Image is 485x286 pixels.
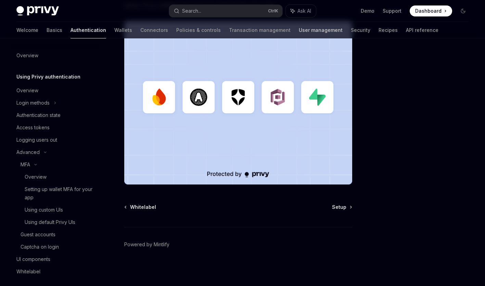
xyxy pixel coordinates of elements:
[16,22,38,38] a: Welcome
[16,51,38,60] div: Overview
[351,22,370,38] a: Security
[25,185,94,202] div: Setting up wallet MFA for your app
[16,73,80,81] h5: Using Privy authentication
[11,121,99,134] a: Access tokens
[458,5,469,16] button: Toggle dark mode
[229,22,291,38] a: Transaction management
[11,228,99,241] a: Guest accounts
[124,241,169,248] a: Powered by Mintlify
[21,230,55,239] div: Guest accounts
[16,111,61,119] div: Authentication state
[297,8,311,14] span: Ask AI
[286,5,316,17] button: Ask AI
[16,6,59,16] img: dark logo
[11,171,99,183] a: Overview
[16,86,38,95] div: Overview
[16,255,50,263] div: UI components
[11,49,99,62] a: Overview
[16,136,57,144] div: Logging users out
[25,173,47,181] div: Overview
[383,8,401,14] a: Support
[47,22,62,38] a: Basics
[169,5,283,17] button: Search...CtrlK
[11,265,99,278] a: Whitelabel
[379,22,398,38] a: Recipes
[21,243,59,251] div: Captcha on login
[11,241,99,253] a: Captcha on login
[332,204,346,211] span: Setup
[406,22,438,38] a: API reference
[11,183,99,204] a: Setting up wallet MFA for your app
[11,204,99,216] a: Using custom UIs
[124,21,352,184] img: JWT-based auth splash
[332,204,352,211] a: Setup
[11,216,99,228] a: Using default Privy UIs
[11,134,99,146] a: Logging users out
[410,5,452,16] a: Dashboard
[182,7,201,15] div: Search...
[16,148,40,156] div: Advanced
[140,22,168,38] a: Connectors
[176,22,221,38] a: Policies & controls
[268,8,278,14] span: Ctrl K
[361,8,374,14] a: Demo
[11,84,99,97] a: Overview
[299,22,343,38] a: User management
[16,267,40,276] div: Whitelabel
[16,99,50,107] div: Login methods
[11,109,99,121] a: Authentication state
[71,22,106,38] a: Authentication
[25,206,63,214] div: Using custom UIs
[25,218,75,226] div: Using default Privy UIs
[16,123,50,132] div: Access tokens
[130,204,156,211] span: Whitelabel
[11,253,99,265] a: UI components
[415,8,442,14] span: Dashboard
[125,204,156,211] a: Whitelabel
[114,22,132,38] a: Wallets
[21,160,30,169] div: MFA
